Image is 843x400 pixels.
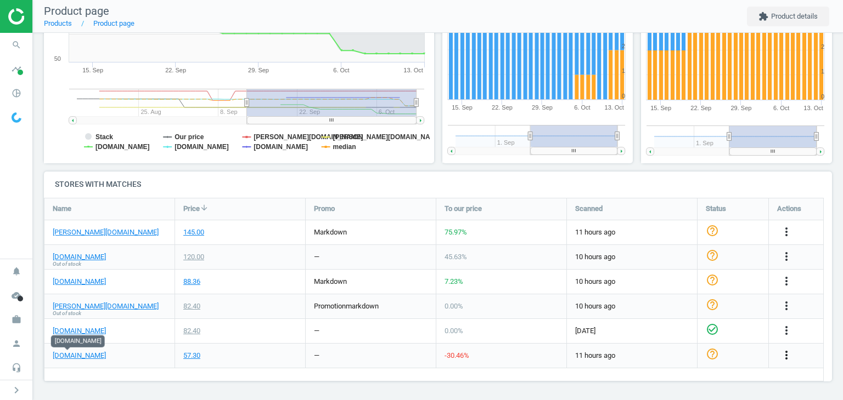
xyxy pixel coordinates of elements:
[333,67,349,73] tspan: 6. Oct
[445,204,482,214] span: To our price
[200,203,209,212] i: arrow_downward
[6,261,27,282] i: notifications
[53,260,81,268] span: Out of stock
[183,204,200,214] span: Price
[706,347,719,361] i: help_outline
[346,302,379,310] span: markdown
[780,324,793,338] button: more_vert
[575,277,689,287] span: 10 hours ago
[532,105,553,111] tspan: 29. Sep
[82,67,103,73] tspan: 15. Sep
[445,253,467,261] span: 45.63 %
[6,285,27,306] i: cloud_done
[254,133,363,141] tspan: [PERSON_NAME][DOMAIN_NAME]
[691,105,712,111] tspan: 22. Sep
[183,252,204,262] div: 120.00
[314,252,319,262] div: —
[248,67,269,73] tspan: 29. Sep
[804,105,823,111] tspan: 13. Oct
[6,333,27,354] i: person
[622,43,625,50] text: 2
[183,326,200,336] div: 82.40
[780,324,793,337] i: more_vert
[821,93,824,100] text: 0
[706,273,719,287] i: help_outline
[780,348,793,362] i: more_vert
[53,227,159,237] a: [PERSON_NAME][DOMAIN_NAME]
[53,326,106,336] a: [DOMAIN_NAME]
[333,133,442,141] tspan: [PERSON_NAME][DOMAIN_NAME]
[445,302,463,310] span: 0.00 %
[706,298,719,311] i: help_outline
[314,351,319,361] div: —
[95,133,113,141] tspan: Stack
[780,250,793,263] i: more_vert
[492,105,513,111] tspan: 22. Sep
[183,227,204,237] div: 145.00
[165,67,186,73] tspan: 22. Sep
[575,351,689,361] span: 11 hours ago
[445,351,469,359] span: -30.46 %
[731,105,752,111] tspan: 29. Sep
[780,225,793,239] button: more_vert
[51,335,105,347] div: [DOMAIN_NAME]
[8,8,86,25] img: ajHJNr6hYgQAAAAASUVORK5CYII=
[93,19,134,27] a: Product page
[574,105,590,111] tspan: 6. Oct
[314,204,335,214] span: Promo
[445,228,467,236] span: 75.97 %
[622,68,625,75] text: 1
[706,249,719,262] i: help_outline
[6,83,27,104] i: pie_chart_outlined
[445,277,463,285] span: 7.23 %
[44,19,72,27] a: Products
[254,143,308,151] tspan: [DOMAIN_NAME]
[445,327,463,335] span: 0.00 %
[780,348,793,363] button: more_vert
[780,275,793,288] i: more_vert
[44,172,832,197] h4: Stores with matches
[183,301,200,311] div: 82.40
[183,351,200,361] div: 57.30
[773,105,789,111] tspan: 6. Oct
[575,227,689,237] span: 11 hours ago
[780,225,793,238] i: more_vert
[706,224,719,237] i: help_outline
[175,143,229,151] tspan: [DOMAIN_NAME]
[780,275,793,289] button: more_vert
[821,43,824,50] text: 2
[821,68,824,75] text: 1
[6,309,27,330] i: work
[575,204,603,214] span: Scanned
[53,351,106,361] a: [DOMAIN_NAME]
[175,133,204,141] tspan: Our price
[44,4,109,18] span: Product page
[314,228,347,236] span: markdown
[183,277,200,287] div: 88.36
[780,299,793,312] i: more_vert
[53,252,106,262] a: [DOMAIN_NAME]
[10,384,23,397] i: chevron_right
[53,204,71,214] span: Name
[54,55,61,62] text: 50
[314,302,346,310] span: promotion
[452,105,473,111] tspan: 15. Sep
[12,112,21,123] img: wGWNvw8QSZomAAAAABJRU5ErkJggg==
[777,204,801,214] span: Actions
[747,7,829,26] button: extensionProduct details
[575,301,689,311] span: 10 hours ago
[605,105,624,111] tspan: 13. Oct
[3,383,30,397] button: chevron_right
[53,310,81,317] span: Out of stock
[54,27,61,34] text: 75
[95,143,150,151] tspan: [DOMAIN_NAME]
[314,326,319,336] div: —
[6,357,27,378] i: headset_mic
[650,105,671,111] tspan: 15. Sep
[333,143,356,151] tspan: median
[53,277,106,287] a: [DOMAIN_NAME]
[706,204,726,214] span: Status
[758,12,768,21] i: extension
[314,277,347,285] span: markdown
[622,93,625,100] text: 0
